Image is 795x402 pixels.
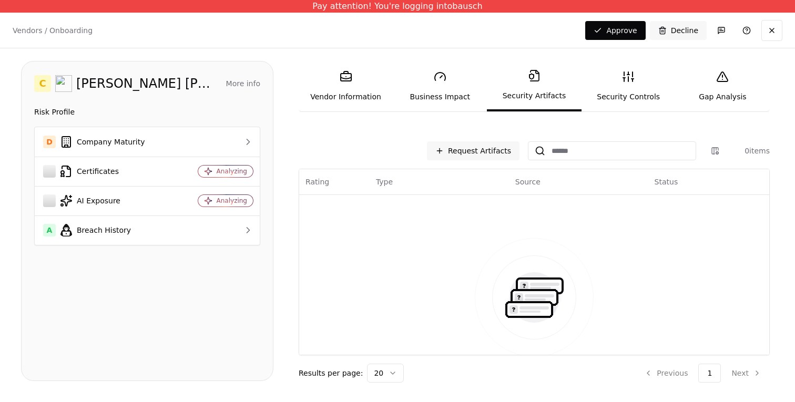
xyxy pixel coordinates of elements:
a: Gap Analysis [676,62,770,110]
button: Approve [585,21,645,40]
div: 0 items [728,146,770,156]
div: Certificates [43,165,169,178]
div: A [43,224,56,236]
button: Decline [650,21,707,40]
div: AI Exposure [43,194,169,207]
div: Company Maturity [43,136,169,148]
div: Type [376,177,393,187]
div: Analyzing [217,197,247,205]
button: Request Artifacts [427,141,519,160]
div: Risk Profile [34,106,260,118]
div: Analyzing [217,167,247,176]
a: Security Artifacts [487,61,581,111]
nav: pagination [636,364,770,383]
div: Source [515,177,541,187]
p: Results per page: [299,368,363,378]
img: Stroz Friedberg, LLC [55,75,72,92]
div: Status [655,177,678,187]
div: [PERSON_NAME] [PERSON_NAME], LLC [76,75,213,92]
a: Business Impact [393,62,487,110]
div: Rating [305,177,329,187]
div: Breach History [43,224,169,236]
button: More info [226,74,260,93]
div: C [34,75,51,92]
a: Security Controls [582,62,676,110]
button: 1 [698,364,721,383]
p: Vendors / Onboarding [13,25,93,36]
a: Vendor Information [299,62,393,110]
div: D [43,136,56,148]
